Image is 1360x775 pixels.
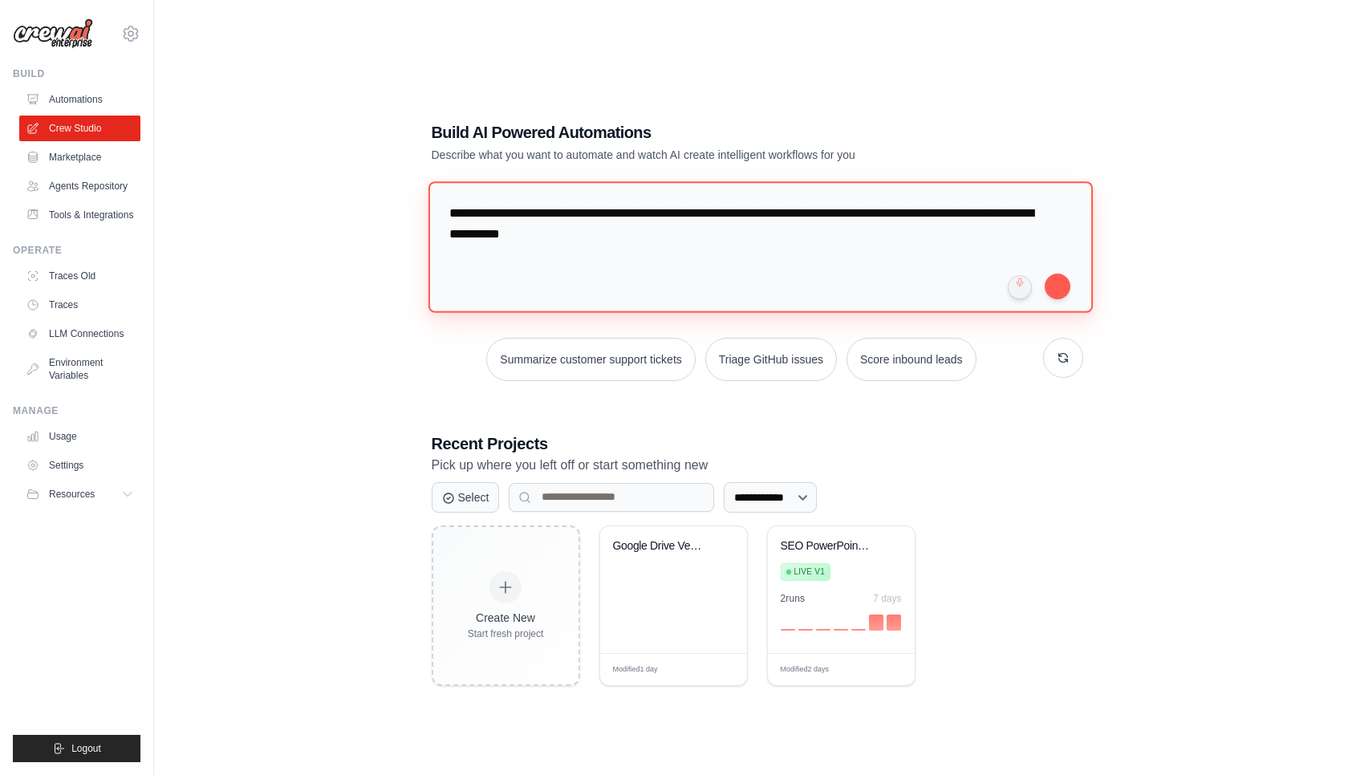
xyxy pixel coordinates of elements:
div: SEO PowerPoint Report Generator [781,539,878,554]
h1: Build AI Powered Automations [432,121,971,144]
a: Tools & Integrations [19,202,140,228]
span: Logout [71,742,101,755]
button: Resources [19,481,140,507]
div: Day 4: 0 executions [834,629,848,631]
div: Manage [13,404,140,417]
a: Traces [19,292,140,318]
iframe: Chat Widget [1280,698,1360,775]
span: Edit [708,663,722,676]
span: Edit [876,663,890,676]
button: Select [432,482,500,513]
a: Settings [19,452,140,478]
div: Create New [468,610,544,626]
button: Click to speak your automation idea [1008,275,1032,299]
span: Live v1 [794,566,825,578]
button: Triage GitHub issues [705,338,837,381]
div: Day 5: 0 executions [851,629,866,631]
span: Manage [830,663,859,676]
div: Manage deployment [830,663,870,676]
a: Usage [19,424,140,449]
button: Score inbound leads [846,338,976,381]
a: Environment Variables [19,350,140,388]
div: Google Drive Vector Database Chat Assistant [613,539,710,554]
a: Crew Studio [19,116,140,141]
div: Day 7: 1 executions [887,615,901,631]
a: LLM Connections [19,321,140,347]
a: Traces Old [19,263,140,289]
a: Agents Repository [19,173,140,199]
span: Resources [49,488,95,501]
button: Logout [13,735,140,762]
p: Pick up where you left off or start something new [432,455,1083,476]
button: Get new suggestions [1043,338,1083,378]
div: Activity over last 7 days [781,611,902,631]
div: Day 2: 0 executions [798,629,813,631]
div: Start fresh project [468,627,544,640]
a: Marketplace [19,144,140,170]
div: 7 days [873,592,901,605]
span: Modified 1 day [613,664,658,676]
button: Summarize customer support tickets [486,338,695,381]
div: 2 run s [781,592,806,605]
div: Day 3: 0 executions [816,629,830,631]
div: Operate [13,244,140,257]
h3: Recent Projects [432,432,1083,455]
span: Modified 2 days [781,664,830,676]
a: Automations [19,87,140,112]
div: Day 6: 1 executions [869,615,883,631]
div: Day 1: 0 executions [781,629,795,631]
img: Logo [13,18,93,49]
p: Describe what you want to automate and watch AI create intelligent workflows for you [432,147,971,163]
div: Build [13,67,140,80]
